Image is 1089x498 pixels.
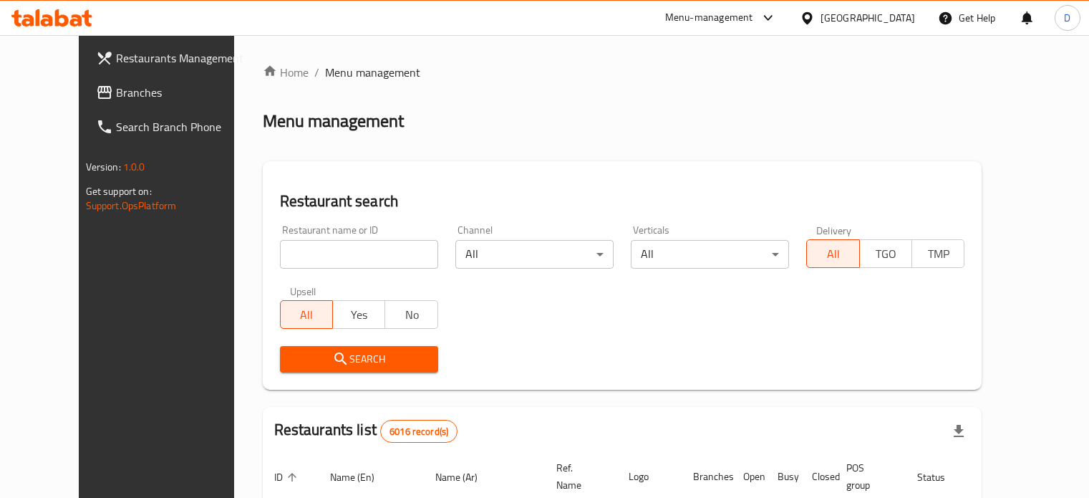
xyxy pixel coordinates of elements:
span: Ref. Name [556,459,600,494]
a: Support.OpsPlatform [86,196,177,215]
span: Search Branch Phone [116,118,249,135]
button: No [384,300,437,329]
a: Search Branch Phone [84,110,261,144]
div: [GEOGRAPHIC_DATA] [821,10,915,26]
button: Yes [332,300,385,329]
button: All [806,239,859,268]
span: Search [291,350,427,368]
span: Name (En) [330,469,393,486]
span: D [1064,10,1070,26]
a: Restaurants Management [84,41,261,75]
button: All [280,300,333,329]
nav: breadcrumb [263,64,982,81]
label: Upsell [290,286,316,296]
li: / [314,64,319,81]
span: Menu management [325,64,420,81]
div: Total records count [380,420,458,443]
button: TMP [911,239,964,268]
div: Menu-management [665,9,753,27]
span: No [391,305,432,325]
span: Version: [86,158,121,176]
div: All [455,240,614,269]
label: Delivery [816,225,852,235]
a: Home [263,64,309,81]
span: TMP [918,244,959,264]
h2: Restaurant search [280,191,965,212]
span: POS group [846,459,889,494]
input: Search for restaurant name or ID.. [280,240,438,269]
div: All [631,240,789,269]
div: Export file [942,414,976,449]
button: TGO [859,239,912,268]
span: TGO [866,244,906,264]
span: All [286,305,327,325]
span: All [813,244,853,264]
span: Yes [339,305,379,325]
span: 6016 record(s) [381,425,457,439]
button: Search [280,346,438,373]
h2: Menu management [263,110,404,133]
span: Restaurants Management [116,49,249,67]
span: 1.0.0 [123,158,145,176]
span: Branches [116,84,249,101]
span: Get support on: [86,182,152,201]
span: ID [274,469,301,486]
a: Branches [84,75,261,110]
h2: Restaurants list [274,419,458,443]
span: Status [917,469,964,486]
span: Name (Ar) [435,469,496,486]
